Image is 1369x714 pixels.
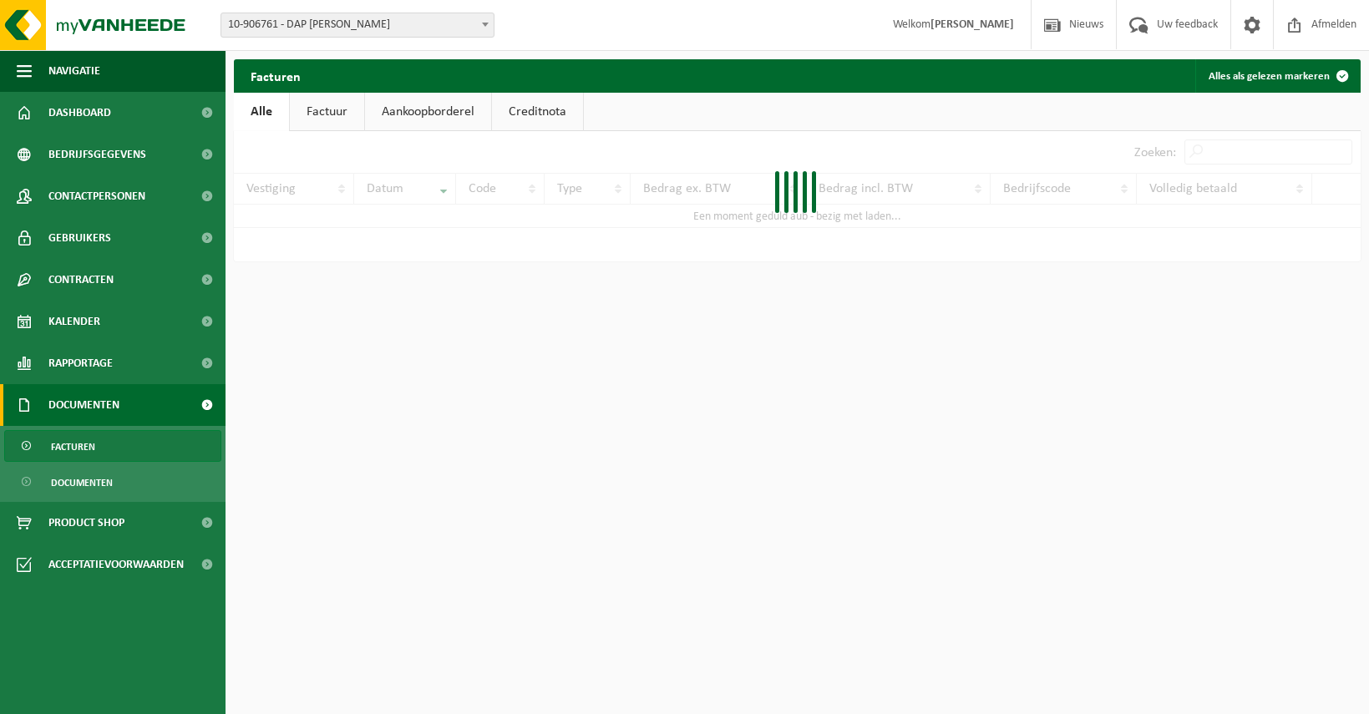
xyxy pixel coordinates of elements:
a: Factuur [290,93,364,131]
span: Facturen [51,431,95,463]
strong: [PERSON_NAME] [930,18,1014,31]
span: Contracten [48,259,114,301]
span: Rapportage [48,342,113,384]
span: Product Shop [48,502,124,544]
a: Alle [234,93,289,131]
h2: Facturen [234,59,317,92]
button: Alles als gelezen markeren [1195,59,1359,93]
span: Navigatie [48,50,100,92]
span: Contactpersonen [48,175,145,217]
span: Dashboard [48,92,111,134]
span: Acceptatievoorwaarden [48,544,184,585]
a: Documenten [4,466,221,498]
span: Gebruikers [48,217,111,259]
span: 10-906761 - DAP SANDER MOERMAN - HOUTHULST [221,13,494,37]
span: Kalender [48,301,100,342]
a: Aankoopborderel [365,93,491,131]
span: Documenten [51,467,113,499]
a: Creditnota [492,93,583,131]
span: Documenten [48,384,119,426]
span: 10-906761 - DAP SANDER MOERMAN - HOUTHULST [221,13,494,38]
a: Facturen [4,430,221,462]
span: Bedrijfsgegevens [48,134,146,175]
